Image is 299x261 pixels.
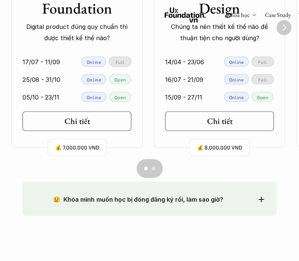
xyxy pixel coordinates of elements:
[226,11,249,19] a: Khóa học
[23,112,131,131] a: Chi tiết
[23,21,131,44] p: Digital product đúng quy chuẩn thì được thiết kế thế nào?
[258,77,267,82] p: Full
[257,95,268,100] p: Open
[165,112,274,131] a: Chi tiết
[165,92,202,103] p: 15/09 - 27/11
[23,56,60,68] p: 17/07 - 11/09
[65,116,90,126] h5: Chi tiết
[229,77,244,82] p: Online
[165,21,274,44] p: Chúng ta nên thiết kế thế nào để thuận tiện cho người dùng?
[114,77,126,82] p: Open
[229,59,244,65] p: Online
[276,20,291,35] button: Next
[165,56,204,68] p: 14/04 - 23/06
[23,92,59,103] p: 05/10 - 23/11
[53,196,223,203] strong: 😢 Khóa mình muốn học bị đóng đăng ký rồi, làm sao giờ?
[229,95,244,100] p: Online
[23,74,60,85] p: 25/08 - 31/10
[116,59,124,65] p: Full
[87,95,101,100] p: Online
[165,74,203,85] p: 16/07 - 21/09
[150,159,163,178] button: Scroll to page 2
[114,95,126,100] p: Open
[55,143,99,153] p: 💰 7,000,000 VND
[197,143,242,153] p: 💰 8,000,000 VND
[258,59,267,65] p: Full
[264,11,290,19] a: Case Study
[207,116,233,126] h5: Chi tiết
[137,159,150,178] button: Scroll to page 1
[87,77,101,82] p: Online
[87,59,101,65] p: Online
